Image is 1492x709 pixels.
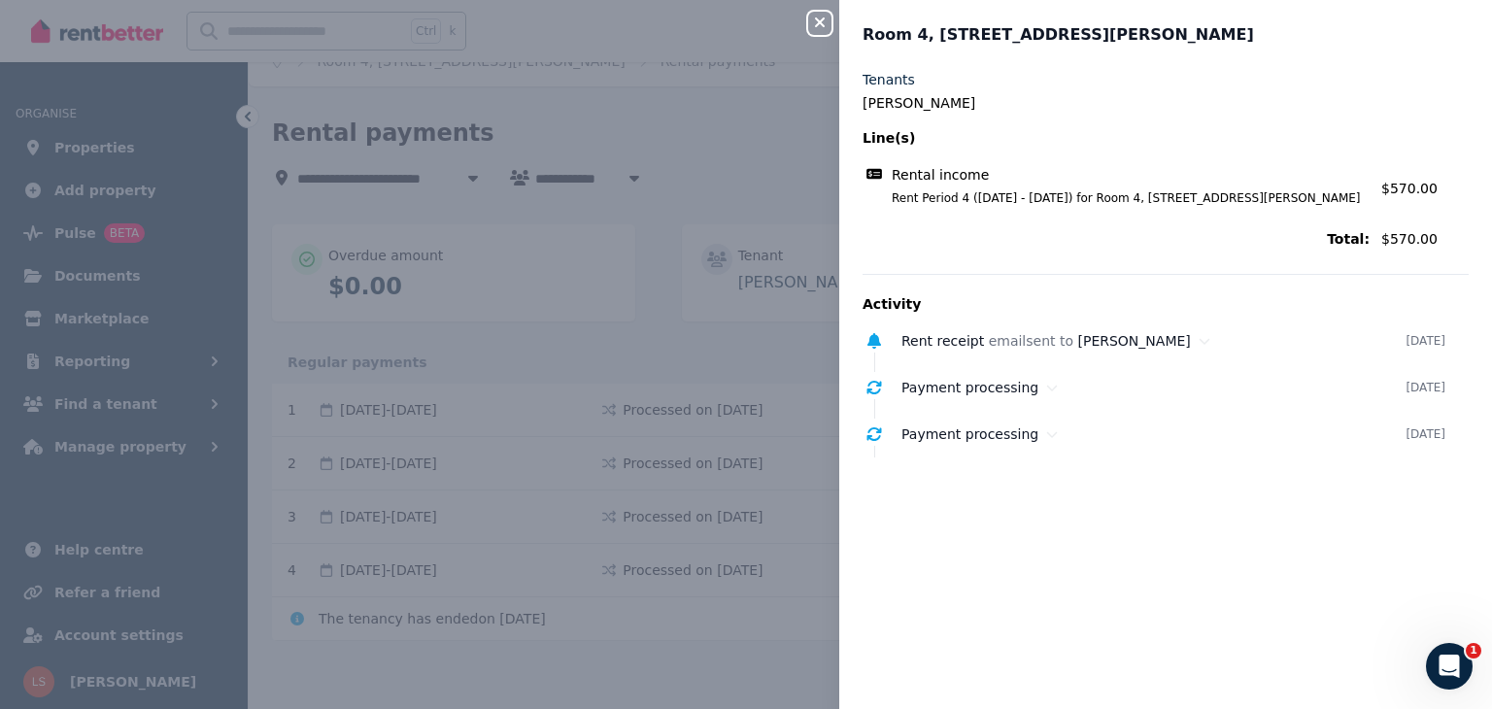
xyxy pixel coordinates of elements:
[863,229,1370,249] span: Total:
[1077,333,1190,349] span: [PERSON_NAME]
[1406,380,1445,395] time: [DATE]
[901,331,1406,351] div: email sent to
[1466,643,1481,658] span: 1
[1426,643,1473,690] iframe: Intercom live chat
[1406,426,1445,442] time: [DATE]
[868,190,1370,206] span: Rent Period 4 ([DATE] - [DATE]) for Room 4, [STREET_ADDRESS][PERSON_NAME]
[1406,333,1445,349] time: [DATE]
[1381,229,1469,249] span: $570.00
[863,70,915,89] label: Tenants
[901,426,1038,442] span: Payment processing
[863,93,1469,113] legend: [PERSON_NAME]
[892,165,989,185] span: Rental income
[901,333,984,349] span: Rent receipt
[863,23,1254,47] span: Room 4, [STREET_ADDRESS][PERSON_NAME]
[901,380,1038,395] span: Payment processing
[863,128,1370,148] span: Line(s)
[1381,181,1438,196] span: $570.00
[863,294,1469,314] p: Activity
